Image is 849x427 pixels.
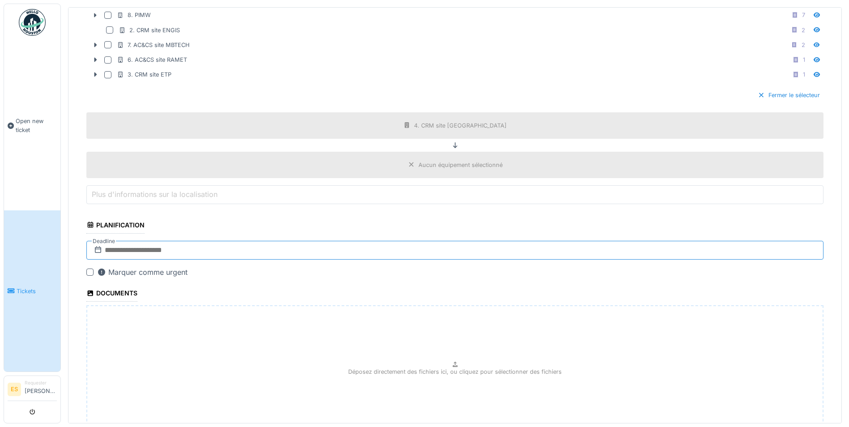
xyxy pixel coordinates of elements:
[8,380,57,401] a: ES Requester[PERSON_NAME]
[16,117,57,134] span: Open new ticket
[802,26,805,34] div: 2
[4,41,60,210] a: Open new ticket
[8,383,21,396] li: ES
[17,287,57,295] span: Tickets
[803,70,805,79] div: 1
[92,236,116,246] label: Deadline
[97,267,188,278] div: Marquer comme urgent
[86,286,137,302] div: Documents
[4,210,60,371] a: Tickets
[90,189,219,200] label: Plus d'informations sur la localisation
[348,367,562,376] p: Déposez directement des fichiers ici, ou cliquez pour sélectionner des fichiers
[25,380,57,399] li: [PERSON_NAME]
[117,70,171,79] div: 3. CRM site ETP
[803,56,805,64] div: 1
[117,41,190,49] div: 7. AC&CS site MBTECH
[418,161,503,169] div: Aucun équipement sélectionné
[86,218,145,234] div: Planification
[117,56,187,64] div: 6. AC&CS site RAMET
[802,11,805,19] div: 7
[119,26,180,34] div: 2. CRM site ENGIS
[414,121,507,130] div: 4. CRM site [GEOGRAPHIC_DATA]
[117,11,151,19] div: 8. PIMW
[754,89,823,101] div: Fermer le sélecteur
[802,41,805,49] div: 2
[19,9,46,36] img: Badge_color-CXgf-gQk.svg
[25,380,57,386] div: Requester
